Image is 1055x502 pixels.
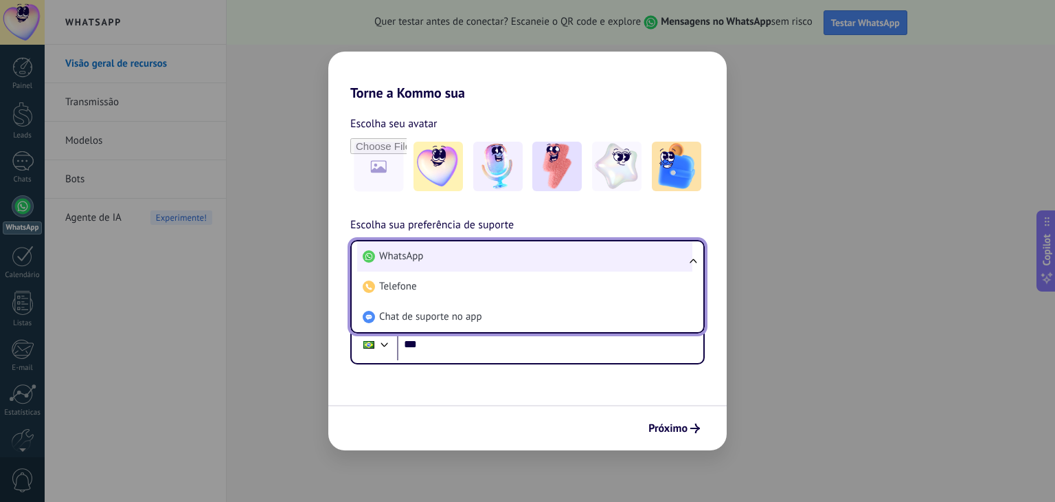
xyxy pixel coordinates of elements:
[328,52,727,101] h2: Torne a Kommo sua
[413,142,463,191] img: -1.jpeg
[652,142,701,191] img: -5.jpeg
[356,330,382,359] div: Brazil: + 55
[473,142,523,191] img: -2.jpeg
[350,217,514,234] span: Escolha sua preferência de suporte
[379,280,417,294] span: Telefone
[379,250,423,263] span: WhatsApp
[379,310,482,324] span: Chat de suporte no app
[532,142,582,191] img: -3.jpeg
[648,424,688,433] span: Próximo
[592,142,642,191] img: -4.jpeg
[350,115,438,133] span: Escolha seu avatar
[642,417,706,440] button: Próximo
